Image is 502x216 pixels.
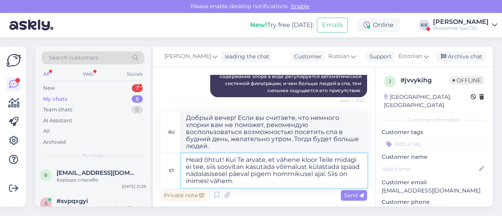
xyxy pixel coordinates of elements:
div: # jvvykihg [400,76,449,85]
span: Estonian [398,52,422,61]
div: Try free [DATE]: [250,20,314,30]
input: Add a tag [382,138,486,150]
span: My chats [82,152,104,159]
a: [PERSON_NAME]Mustamäe Spa OÜ [433,19,497,31]
span: Search customers [49,54,98,62]
div: Team chats [43,106,72,114]
div: 0 [131,106,143,114]
div: [GEOGRAPHIC_DATA], [GEOGRAPHIC_DATA] [384,93,471,109]
div: Online [357,18,400,32]
div: Private note [161,190,207,201]
span: Russian [328,52,349,61]
span: j [389,78,391,84]
div: AI Assistant [43,117,72,125]
div: My chats [43,95,67,103]
button: Emails [317,18,348,33]
span: Enable [289,3,312,10]
div: [PERSON_NAME] [433,19,489,25]
div: et [169,164,174,177]
span: Seen ✓ 21:23 [335,98,365,103]
div: All [42,69,51,79]
div: Archived [43,138,66,146]
div: [DATE] 21:29 [122,183,146,189]
div: Хорошо спасибо [56,176,146,183]
span: [PERSON_NAME] [164,52,211,61]
span: Send [344,192,364,199]
span: Offline [449,76,484,85]
span: 8 [44,172,47,178]
div: All [43,127,50,135]
div: 7 [132,84,143,92]
div: Mustamäe Spa OÜ [433,25,489,31]
div: leading the chat [222,53,269,61]
p: Customer name [382,153,486,161]
p: [EMAIL_ADDRESS][DOMAIN_NAME] [382,187,486,195]
div: Customer information [382,116,486,123]
b: New! [250,21,267,29]
div: KK [419,20,430,31]
img: Askly Logo [6,53,21,68]
div: ru [168,125,175,139]
span: #svpqxgyi [56,198,88,205]
p: Customer email [382,178,486,187]
div: Support [366,53,392,61]
textarea: Добрый вечер! Если вы считаете, что немного хлорки вам не поможет, рекомендую воспользоваться воз... [181,111,367,153]
textarea: Head õhtut! Kui Te arvate, et vähene kloor Teile midagi ei tee, siis soovitan kasutada võimalust ... [181,153,367,188]
span: 85svv85@gmail.com [56,169,138,176]
p: Customer tags [382,128,486,136]
div: Socials [125,69,144,79]
p: Customer phone [382,198,486,206]
div: Archive chat [436,51,486,62]
div: Customer [291,53,322,61]
div: 5 [132,95,143,103]
input: Add name [382,165,477,173]
div: New [43,84,55,92]
div: Web [81,69,95,79]
span: s [45,200,47,206]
